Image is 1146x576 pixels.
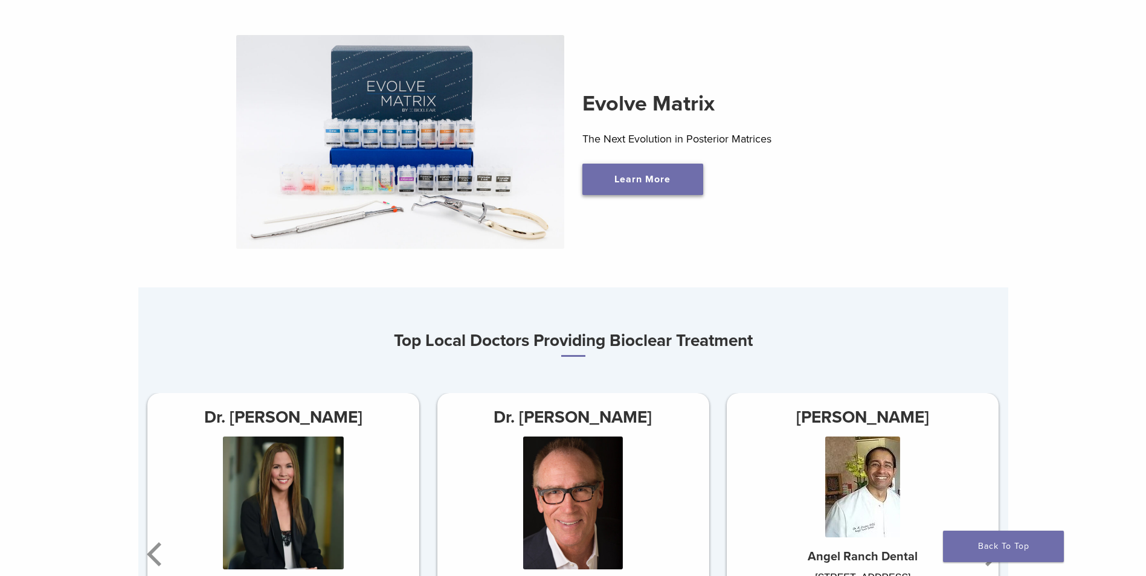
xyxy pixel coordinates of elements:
[523,437,623,569] img: Dr. Richard Young
[582,164,703,195] a: Learn More
[943,531,1064,562] a: Back To Top
[223,437,344,569] img: Dr. Vanessa Cruz
[825,437,900,537] img: Dr. Rajeev Prasher
[582,89,910,118] h2: Evolve Matrix
[147,403,419,432] h3: Dr. [PERSON_NAME]
[138,326,1008,357] h3: Top Local Doctors Providing Bioclear Treatment
[808,549,918,564] strong: Angel Ranch Dental
[582,130,910,148] p: The Next Evolution in Posterior Matrices
[236,35,564,249] img: Evolve Matrix
[727,403,999,432] h3: [PERSON_NAME]
[437,403,709,432] h3: Dr. [PERSON_NAME]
